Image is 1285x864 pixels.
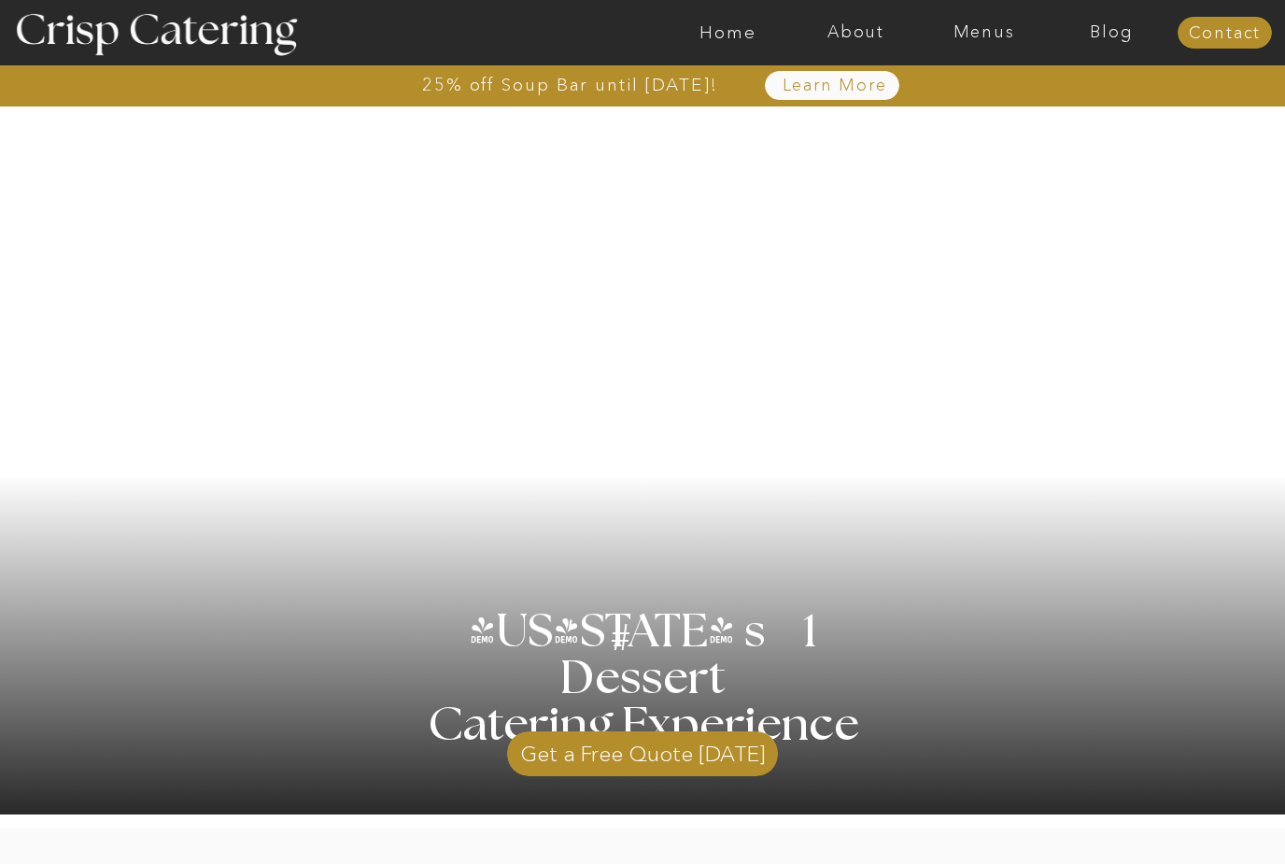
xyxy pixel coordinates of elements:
a: Contact [1178,24,1272,43]
h1: [US_STATE] s 1 Dessert Catering Experience [404,609,882,749]
a: Blog [1048,23,1176,42]
a: Home [664,23,792,42]
a: 25% off Soup Bar until [DATE]! [355,76,785,94]
a: Learn More [739,77,930,95]
h3: ' [533,609,610,656]
h3: # [570,619,676,673]
a: Menus [920,23,1048,42]
a: About [792,23,920,42]
a: Get a Free Quote [DATE] [507,722,778,776]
